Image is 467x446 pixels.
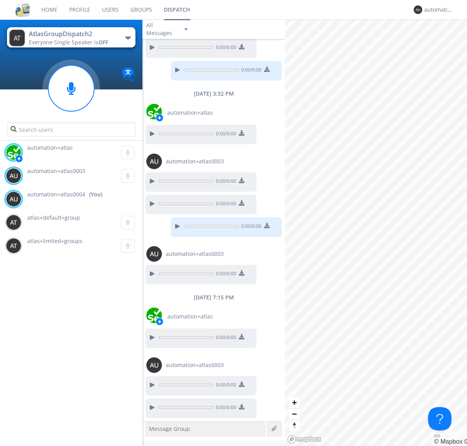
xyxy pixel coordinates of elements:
span: atlas+limited+groups [27,237,83,245]
span: OFF [98,38,108,46]
span: 0:00 / 0:00 [213,381,236,390]
div: Everyone · [29,38,116,46]
img: d2d01cd9b4174d08988066c6d424eccd [146,104,162,119]
div: All Messages [146,21,177,37]
span: automation+atlas0003 [27,167,85,175]
img: download media button [239,44,244,49]
img: d2d01cd9b4174d08988066c6d424eccd [6,145,21,160]
img: 373638.png [6,238,21,254]
img: 373638.png [146,246,162,262]
span: 0:00 / 0:00 [213,130,236,139]
img: caret-down-sm.svg [184,28,188,30]
img: download media button [239,178,244,183]
span: automation+atlas0003 [166,361,224,369]
img: download media button [239,130,244,136]
img: d2d01cd9b4174d08988066c6d424eccd [146,308,162,323]
span: 0:00 / 0:00 [213,200,236,209]
button: AtlasGroupDispatch2Everyone·Single Speaker isOFF [7,27,135,47]
img: download media button [239,404,244,409]
span: Single Speaker is [54,38,108,46]
span: automation+atlas [167,109,213,117]
img: download media button [264,66,270,72]
button: Zoom in [289,397,300,408]
img: 373638.png [9,30,25,46]
button: Toggle attribution [434,435,440,437]
img: 373638.png [414,5,422,14]
img: 373638.png [6,215,21,230]
button: Zoom out [289,408,300,420]
span: 0:00 / 0:00 [213,334,236,343]
span: automation+atlas0004 [27,191,85,198]
img: download media button [239,270,244,276]
span: automation+atlas0003 [166,157,224,165]
img: 373638.png [6,168,21,184]
div: (You) [89,191,102,198]
div: [DATE] 3:32 PM [142,90,285,98]
span: atlas+default+group [27,214,80,221]
input: Search users [7,122,135,136]
img: download media button [264,223,270,228]
button: Reset bearing to north [289,420,300,431]
div: AtlasGroupDispatch2 [29,30,116,38]
span: 0:00 / 0:00 [239,223,262,231]
span: 0:00 / 0:00 [213,178,236,186]
span: 0:00 / 0:00 [213,404,236,413]
span: automation+atlas0003 [166,250,224,258]
img: cddb5a64eb264b2086981ab96f4c1ba7 [16,3,30,17]
img: 373638.png [146,154,162,169]
span: automation+atlas [167,313,213,320]
div: [DATE] 7:15 PM [142,294,285,301]
img: Translation enabled [122,68,135,81]
a: Mapbox [434,438,462,445]
img: 373638.png [6,191,21,207]
a: Mapbox logo [287,435,321,444]
span: 0:00 / 0:00 [213,270,236,279]
img: download media button [239,381,244,387]
span: 0:00 / 0:00 [213,44,236,52]
span: 0:00 / 0:00 [239,66,262,75]
img: download media button [239,200,244,206]
img: download media button [239,334,244,339]
img: 373638.png [146,357,162,373]
div: automation+atlas0004 [424,6,453,14]
span: automation+atlas [27,144,73,151]
iframe: Toggle Customer Support [428,407,451,430]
